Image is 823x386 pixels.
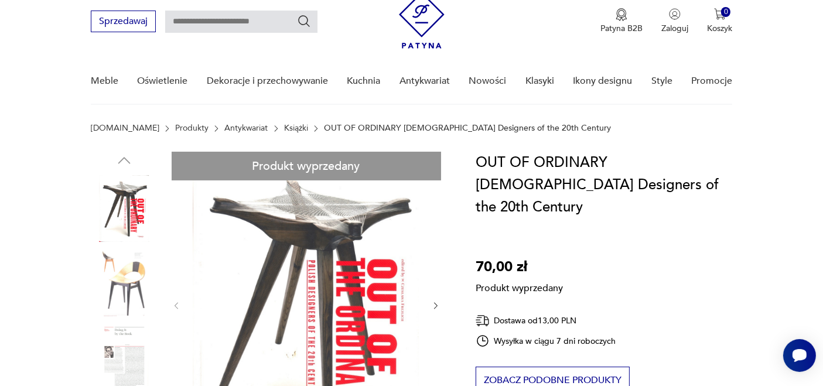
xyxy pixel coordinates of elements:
button: 0Koszyk [707,8,732,34]
iframe: Smartsupp widget button [783,339,816,372]
p: Zaloguj [661,23,688,34]
p: Produkt wyprzedany [476,278,563,295]
a: Klasyki [525,59,554,104]
a: Ikona medaluPatyna B2B [600,8,643,34]
div: Wysyłka w ciągu 7 dni roboczych [476,334,616,348]
a: Antykwariat [225,124,268,133]
p: 70,00 zł [476,256,563,278]
img: Ikona dostawy [476,313,490,328]
h1: OUT OF ORDINARY [DEMOGRAPHIC_DATA] Designers of the 20th Century [476,152,732,218]
a: Ikony designu [573,59,632,104]
img: Ikona medalu [616,8,627,21]
a: Dekoracje i przechowywanie [207,59,328,104]
a: Style [651,59,672,104]
div: Dostawa od 13,00 PLN [476,313,616,328]
img: Ikona koszyka [714,8,726,20]
p: Patyna B2B [600,23,643,34]
a: Promocje [691,59,732,104]
div: 0 [721,7,731,17]
a: Antykwariat [399,59,450,104]
button: Patyna B2B [600,8,643,34]
a: Oświetlenie [137,59,187,104]
a: Sprzedawaj [91,18,156,26]
button: Szukaj [297,14,311,28]
img: Ikonka użytkownika [669,8,681,20]
a: Nowości [469,59,506,104]
a: Kuchnia [347,59,380,104]
button: Sprzedawaj [91,11,156,32]
p: Koszyk [707,23,732,34]
a: Produkty [175,124,209,133]
a: Meble [91,59,118,104]
a: [DOMAIN_NAME] [91,124,159,133]
p: OUT OF ORDINARY [DEMOGRAPHIC_DATA] Designers of the 20th Century [325,124,612,133]
button: Zaloguj [661,8,688,34]
a: Książki [284,124,308,133]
